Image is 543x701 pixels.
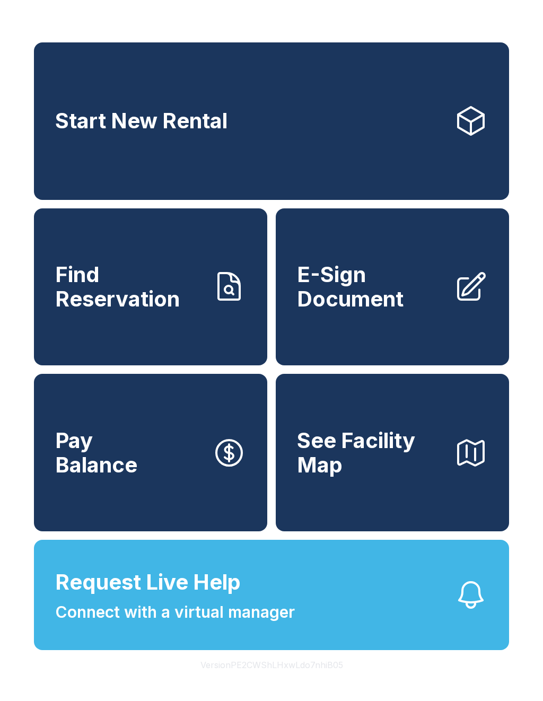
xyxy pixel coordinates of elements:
[297,428,445,477] span: See Facility Map
[34,540,509,650] button: Request Live HelpConnect with a virtual manager
[55,600,295,624] span: Connect with a virtual manager
[55,262,204,311] span: Find Reservation
[34,374,267,531] a: PayBalance
[276,208,509,366] a: E-Sign Document
[297,262,445,311] span: E-Sign Document
[34,208,267,366] a: Find Reservation
[55,566,241,598] span: Request Live Help
[276,374,509,531] button: See Facility Map
[34,42,509,200] a: Start New Rental
[192,650,352,680] button: VersionPE2CWShLHxwLdo7nhiB05
[55,109,227,133] span: Start New Rental
[55,428,137,477] span: Pay Balance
